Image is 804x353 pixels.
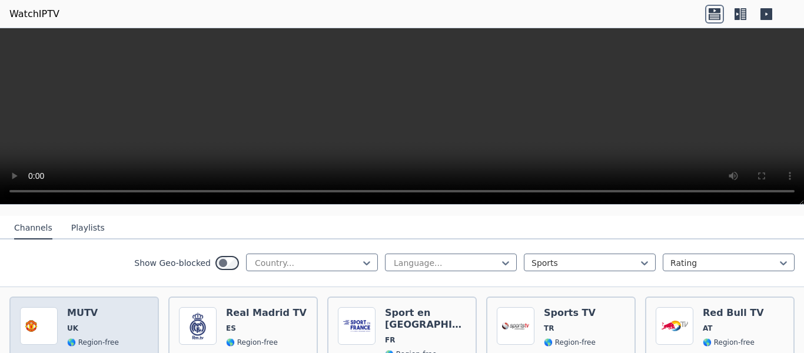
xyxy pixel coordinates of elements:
[544,338,596,347] span: 🌎 Region-free
[14,217,52,239] button: Channels
[544,307,596,319] h6: Sports TV
[67,324,78,333] span: UK
[9,7,59,21] a: WatchIPTV
[703,324,713,333] span: AT
[703,338,755,347] span: 🌎 Region-free
[67,338,119,347] span: 🌎 Region-free
[226,338,278,347] span: 🌎 Region-free
[20,307,58,345] img: MUTV
[226,324,236,333] span: ES
[385,335,395,345] span: FR
[385,307,466,331] h6: Sport en [GEOGRAPHIC_DATA]
[338,307,376,345] img: Sport en France
[226,307,307,319] h6: Real Madrid TV
[544,324,554,333] span: TR
[656,307,693,345] img: Red Bull TV
[134,257,211,269] label: Show Geo-blocked
[67,307,119,319] h6: MUTV
[71,217,105,239] button: Playlists
[703,307,764,319] h6: Red Bull TV
[497,307,534,345] img: Sports TV
[179,307,217,345] img: Real Madrid TV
